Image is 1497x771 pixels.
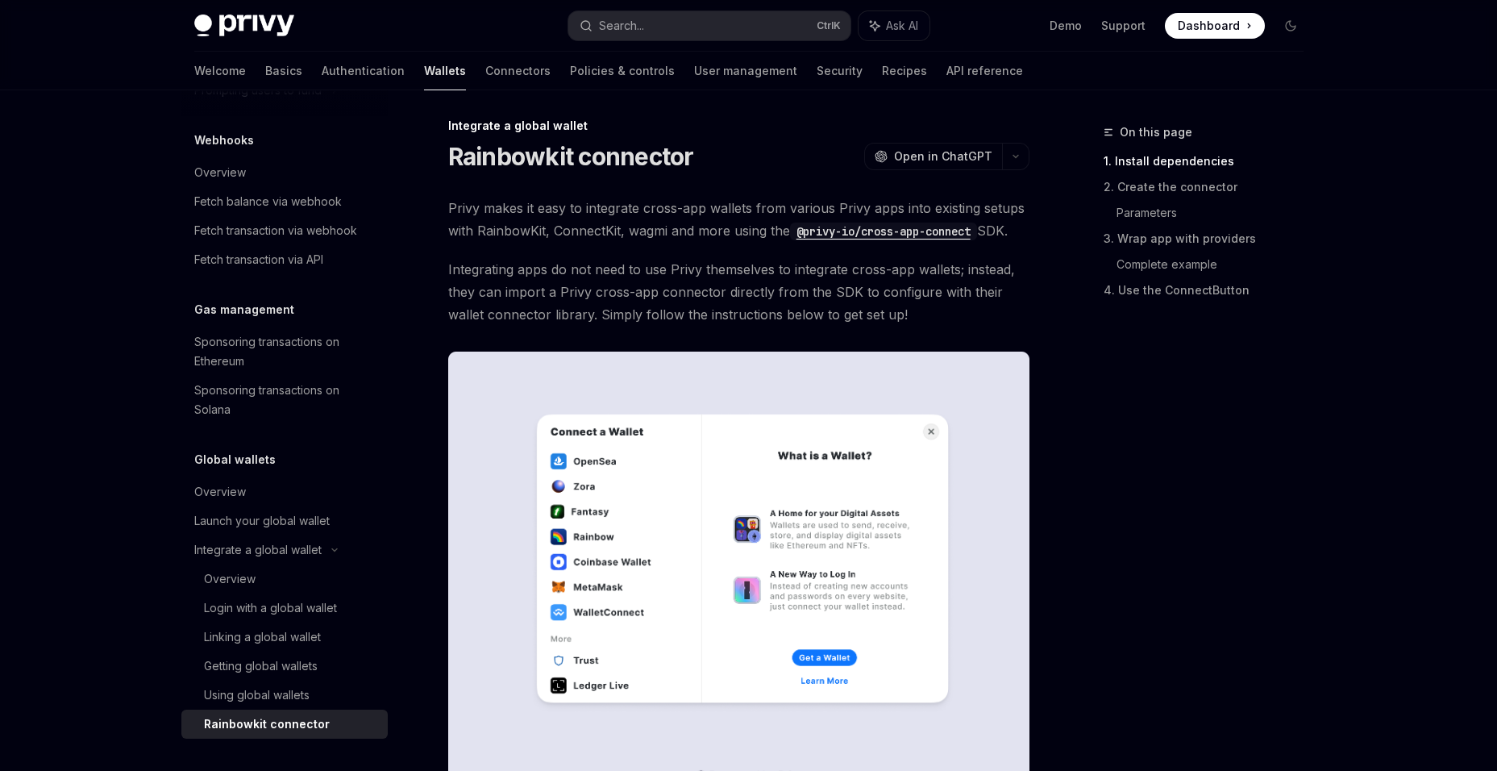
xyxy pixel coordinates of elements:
div: Login with a global wallet [204,598,337,618]
div: Sponsoring transactions on Solana [194,381,378,419]
a: Getting global wallets [181,652,388,681]
div: Launch your global wallet [194,511,330,531]
a: Basics [265,52,302,90]
div: Fetch transaction via webhook [194,221,357,240]
button: Search...CtrlK [568,11,850,40]
div: Integrate a global wallet [194,540,322,560]
div: Sponsoring transactions on Ethereum [194,332,378,371]
div: Integrate a global wallet [448,118,1029,134]
span: Privy makes it easy to integrate cross-app wallets from various Privy apps into existing setups w... [448,197,1029,242]
span: On this page [1120,123,1192,142]
a: Wallets [424,52,466,90]
h1: Rainbowkit connector [448,142,694,171]
a: Fetch balance via webhook [181,187,388,216]
a: Demo [1050,18,1082,34]
button: Toggle dark mode [1278,13,1304,39]
a: 4. Use the ConnectButton [1104,277,1316,303]
div: Overview [204,569,256,589]
a: 1. Install dependencies [1104,148,1316,174]
a: Fetch transaction via webhook [181,216,388,245]
h5: Webhooks [194,131,254,150]
a: 2. Create the connector [1104,174,1316,200]
div: Overview [194,482,246,502]
a: Support [1101,18,1146,34]
a: Policies & controls [570,52,675,90]
img: dark logo [194,15,294,37]
div: Getting global wallets [204,656,318,676]
span: Integrating apps do not need to use Privy themselves to integrate cross-app wallets; instead, the... [448,258,1029,326]
span: Ask AI [886,18,918,34]
a: Rainbowkit connector [181,710,388,739]
a: Overview [181,477,388,506]
a: Welcome [194,52,246,90]
a: Parameters [1117,200,1316,226]
a: Recipes [882,52,927,90]
div: Using global wallets [204,686,310,705]
a: Overview [181,565,388,594]
a: Dashboard [1165,13,1265,39]
span: Ctrl K [817,19,841,32]
a: Launch your global wallet [181,506,388,536]
a: Complete example [1117,252,1316,277]
a: User management [694,52,797,90]
a: @privy-io/cross-app-connect [790,223,977,239]
a: Using global wallets [181,681,388,710]
code: @privy-io/cross-app-connect [790,223,977,240]
h5: Global wallets [194,450,276,469]
a: Fetch transaction via API [181,245,388,274]
a: Login with a global wallet [181,594,388,623]
span: Dashboard [1178,18,1240,34]
a: Sponsoring transactions on Ethereum [181,327,388,376]
div: Search... [599,16,644,35]
a: Connectors [485,52,551,90]
a: Authentication [322,52,405,90]
a: Security [817,52,863,90]
h5: Gas management [194,300,294,319]
div: Overview [194,163,246,182]
div: Fetch balance via webhook [194,192,342,211]
div: Fetch transaction via API [194,250,323,269]
div: Rainbowkit connector [204,715,330,734]
button: Ask AI [859,11,929,40]
a: Overview [181,158,388,187]
a: Sponsoring transactions on Solana [181,376,388,424]
a: 3. Wrap app with providers [1104,226,1316,252]
span: Open in ChatGPT [894,148,992,165]
div: Linking a global wallet [204,627,321,647]
button: Open in ChatGPT [864,143,1002,170]
a: API reference [946,52,1023,90]
a: Linking a global wallet [181,623,388,652]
